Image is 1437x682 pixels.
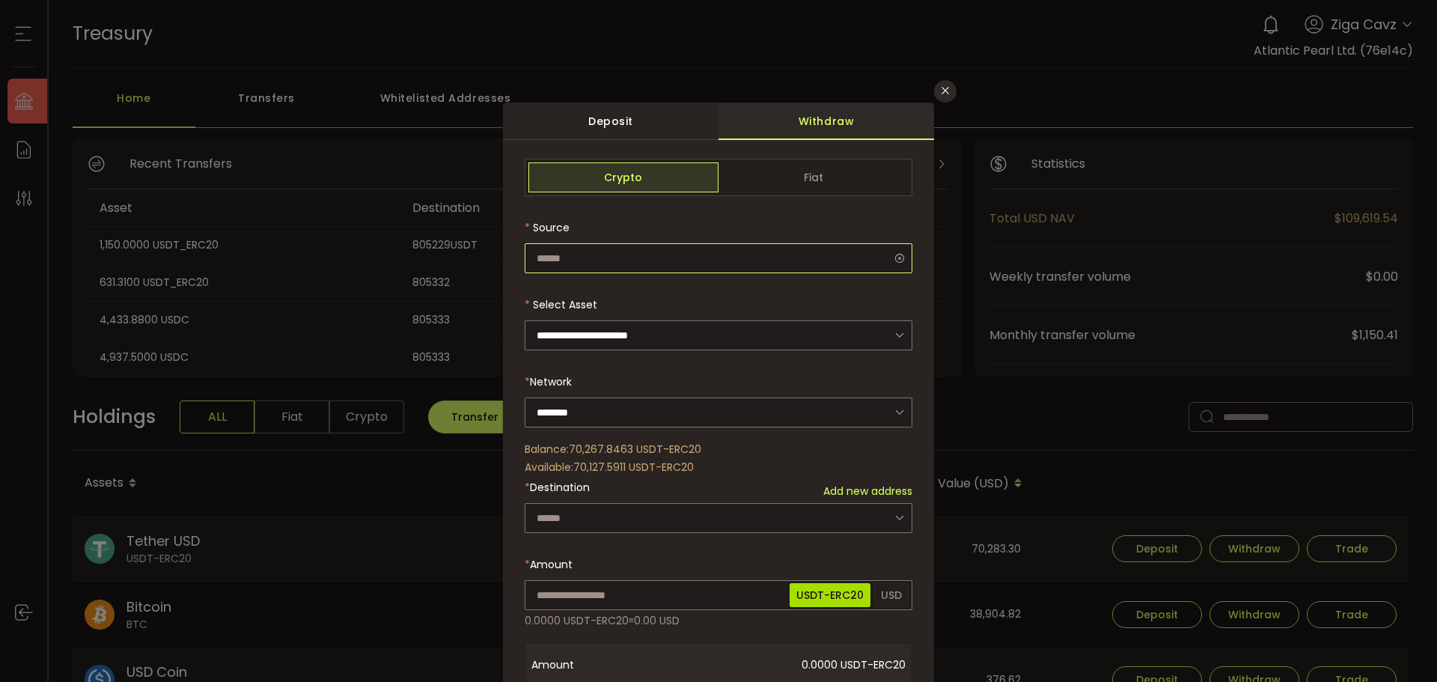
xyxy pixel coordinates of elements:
[634,613,680,628] span: 0.00 USD
[823,484,912,499] span: Add new address
[573,460,694,475] span: 70,127.5911 USDT-ERC20
[525,613,629,628] span: 0.0000 USDT-ERC20
[530,374,572,389] span: Network
[718,162,909,192] span: Fiat
[525,297,597,312] label: Select Asset
[718,103,934,140] div: Withdraw
[503,103,718,140] div: Deposit
[528,162,718,192] span: Crypto
[874,583,909,607] span: USD
[629,613,634,628] span: ≈
[1362,610,1437,682] iframe: Chat Widget
[530,557,573,572] span: Amount
[525,460,573,475] span: Available:
[569,442,701,457] span: 70,267.8463 USDT-ERC20
[531,650,651,680] span: Amount
[525,442,569,457] span: Balance:
[790,583,870,607] span: USDT-ERC20
[651,650,906,680] span: 0.0000 USDT-ERC20
[525,220,570,235] label: Source
[530,480,590,495] span: Destination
